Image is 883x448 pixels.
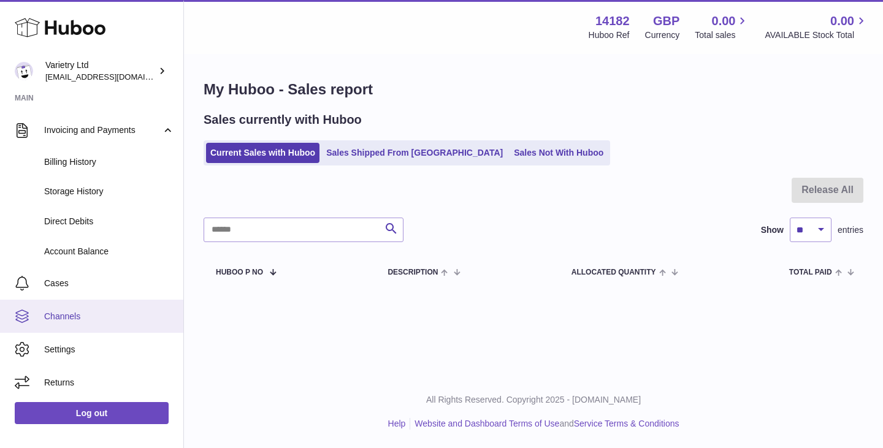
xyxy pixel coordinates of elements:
[415,419,559,428] a: Website and Dashboard Terms of Use
[653,13,679,29] strong: GBP
[204,112,362,128] h2: Sales currently with Huboo
[695,29,749,41] span: Total sales
[789,268,832,276] span: Total paid
[194,394,873,406] p: All Rights Reserved. Copyright 2025 - [DOMAIN_NAME]
[45,72,180,82] span: [EMAIL_ADDRESS][DOMAIN_NAME]
[571,268,656,276] span: ALLOCATED Quantity
[838,224,863,236] span: entries
[44,216,174,227] span: Direct Debits
[44,124,161,136] span: Invoicing and Payments
[322,143,507,163] a: Sales Shipped From [GEOGRAPHIC_DATA]
[595,13,630,29] strong: 14182
[830,13,854,29] span: 0.00
[645,29,680,41] div: Currency
[204,80,863,99] h1: My Huboo - Sales report
[15,402,169,424] a: Log out
[45,59,156,83] div: Varietry Ltd
[15,62,33,80] img: leith@varietry.com
[410,418,679,430] li: and
[388,268,438,276] span: Description
[44,278,174,289] span: Cases
[44,377,174,389] span: Returns
[761,224,784,236] label: Show
[765,13,868,41] a: 0.00 AVAILABLE Stock Total
[44,344,174,355] span: Settings
[206,143,319,163] a: Current Sales with Huboo
[712,13,736,29] span: 0.00
[44,311,174,322] span: Channels
[574,419,679,428] a: Service Terms & Conditions
[695,13,749,41] a: 0.00 Total sales
[765,29,868,41] span: AVAILABLE Stock Total
[589,29,630,41] div: Huboo Ref
[44,156,174,168] span: Billing History
[44,246,174,257] span: Account Balance
[216,268,263,276] span: Huboo P no
[510,143,608,163] a: Sales Not With Huboo
[44,186,174,197] span: Storage History
[388,419,406,428] a: Help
